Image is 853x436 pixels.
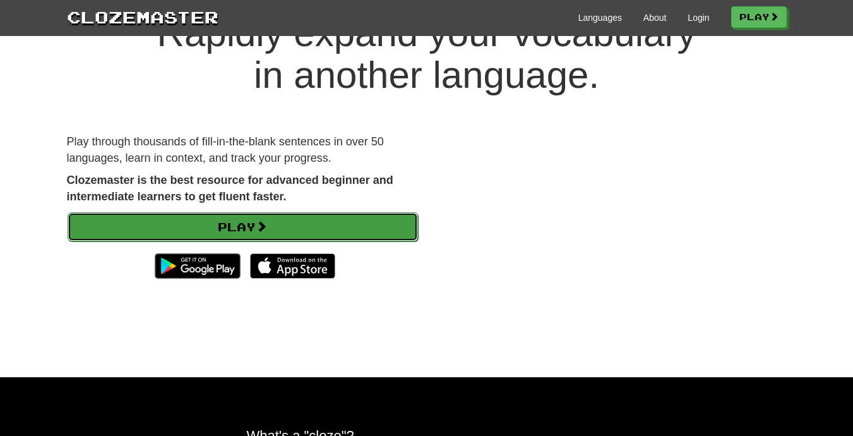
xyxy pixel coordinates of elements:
[643,11,667,24] a: About
[67,134,417,166] p: Play through thousands of fill-in-the-blank sentences in over 50 languages, learn in context, and...
[250,253,335,279] img: Download_on_the_App_Store_Badge_US-UK_135x40-25178aeef6eb6b83b96f5f2d004eda3bffbb37122de64afbaef7...
[68,212,418,241] a: Play
[731,6,787,28] a: Play
[688,11,709,24] a: Login
[148,247,246,285] img: Get it on Google Play
[67,174,393,203] strong: Clozemaster is the best resource for advanced beginner and intermediate learners to get fluent fa...
[578,11,622,24] a: Languages
[67,5,218,28] a: Clozemaster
